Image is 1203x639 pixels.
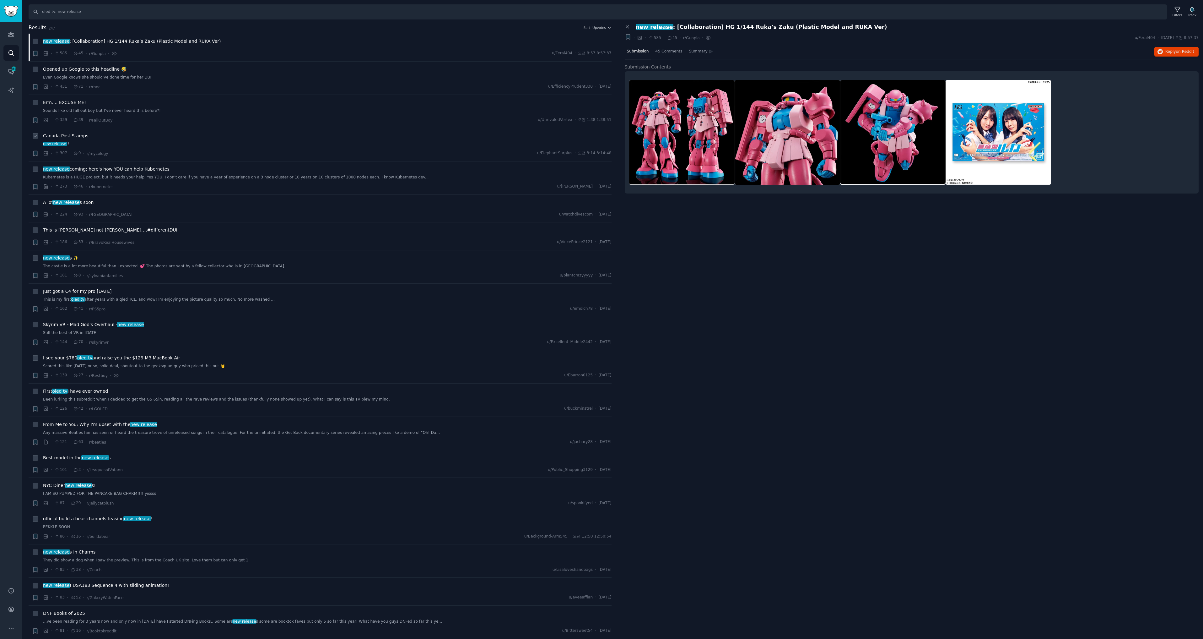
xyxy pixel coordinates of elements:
a: new release: [Collaboration] HG 1/144 Ruka’s Zaku (Plastic Model and RUKA Ver) [43,38,221,45]
span: · [67,533,68,540]
span: u/buckminstrel [564,406,593,412]
img: New Release: [Collaboration] HG 1/144 Ruka’s Zaku (Plastic Model and RUKA Ver) [629,80,735,184]
span: u/Feral404 [1135,35,1155,41]
input: Search Keyword [29,4,1167,19]
span: 87 [54,500,65,506]
a: From Me to You: Why I'm upset with thenew release [43,421,157,428]
a: Sounds like old fall out boy but I’ve never heard this before?! [43,108,612,114]
span: · [51,239,52,246]
span: u/jachary28 [570,439,593,445]
span: [DATE] [598,595,611,600]
a: Scored this like [DATE] or so, solid deal, shoutout to the geeksquad guy who priced this out 🤘 [43,363,612,369]
span: · [51,272,52,279]
span: · [67,566,68,573]
span: 463 [11,67,17,71]
span: From Me to You: Why I'm upset with the [43,421,157,428]
span: · [85,239,87,246]
span: 139 [54,373,67,378]
span: Opened up Google to this headline 🤣 [43,66,127,73]
span: 181 [54,273,67,278]
span: u/VincePrince2121 [557,239,593,245]
span: u/EfficiencyPrudent330 [548,84,593,90]
span: 162 [54,306,67,312]
span: · [595,273,596,278]
span: 오전 1:38 1:38:51 [578,117,612,123]
span: [DATE] [598,373,611,378]
span: 81 [54,628,65,634]
span: u/Excellent_Middle2442 [547,339,593,345]
span: · [83,533,84,540]
span: [DATE] [598,467,611,473]
a: Canada Post Stamps [43,133,88,139]
span: [DATE] 오전 8:57:37 [1161,35,1199,41]
span: 585 [54,51,67,56]
span: · [634,35,635,41]
span: new release [42,167,70,172]
span: : [Collaboration] HG 1/144 Ruka’s Zaku (Plastic Model and RUKA Ver) [43,38,221,45]
span: [DATE] [598,406,611,412]
span: 45 [667,35,677,41]
span: [DATE] [598,273,611,278]
span: oled tv [52,389,68,394]
span: r/Gunpla [683,36,700,40]
span: 16 [71,534,81,539]
a: A lotnew releases soon [43,199,94,206]
span: · [108,50,109,57]
span: · [702,35,703,41]
span: · [51,406,52,412]
span: 38 [71,567,81,573]
span: u/emolch78 [570,306,593,312]
span: · [663,35,665,41]
span: 27 [73,373,83,378]
span: 585 [648,35,661,41]
a: Even Google knows she should've done time for her DUI [43,75,612,80]
a: new releasecoming: here's how YOU can help Kubernetes [43,166,170,172]
span: 247 [49,26,55,30]
span: r/Gunpla [89,52,106,56]
span: 273 [54,184,67,189]
span: · [1157,35,1159,41]
button: Track [1186,5,1199,19]
span: ! USA183 Sequence 4 with sliding animation! [43,582,169,589]
span: 16 [71,628,81,634]
a: 463 [3,64,19,79]
span: 29 [71,500,81,506]
span: · [69,272,71,279]
span: Submission [627,49,649,54]
span: 186 [54,239,67,245]
span: · [595,212,596,217]
a: new releases ✨ [43,255,78,261]
a: Just got a C4 for my pro [DATE] [43,288,112,295]
span: · [51,566,52,573]
span: · [51,150,52,157]
span: 오전 12:50 12:50:54 [573,534,611,539]
span: [DATE] [598,212,611,217]
span: · [575,117,576,123]
button: Replyon Reddit [1154,47,1199,57]
span: r/buildabear [87,534,110,539]
span: · [85,339,87,346]
span: · [595,595,596,600]
span: · [595,439,596,445]
span: [DATE] [598,184,611,189]
span: new release [635,24,674,30]
span: u/Ebarron0125 [564,373,593,378]
span: · [645,35,646,41]
span: · [51,467,52,473]
a: Still the best of VR in [DATE] [43,330,612,336]
span: u/ElephantSurplus [537,150,572,156]
img: New Release: [Collaboration] HG 1/144 Ruka’s Zaku (Plastic Model and RUKA Ver) [946,80,1051,184]
span: u/plantcrazyyyyy [560,273,593,278]
span: : [Collaboration] HG 1/144 Ruka’s Zaku (Plastic Model and RUKA Ver) [636,24,887,30]
div: Filters [1173,13,1182,17]
span: · [85,50,87,57]
a: new releases In Charms [43,549,95,555]
span: new release [123,516,151,521]
span: u/aveeaffian [569,595,593,600]
span: DNF Books of 2025 [43,610,85,617]
span: 431 [54,84,67,90]
span: First I have ever owned [43,388,108,395]
a: official build a bear channels teasingnew release! [43,516,152,522]
a: The castle is a lot more beautiful than I expected. 💕 The photos are sent by a fellow collector w... [43,264,612,269]
span: · [69,117,71,123]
